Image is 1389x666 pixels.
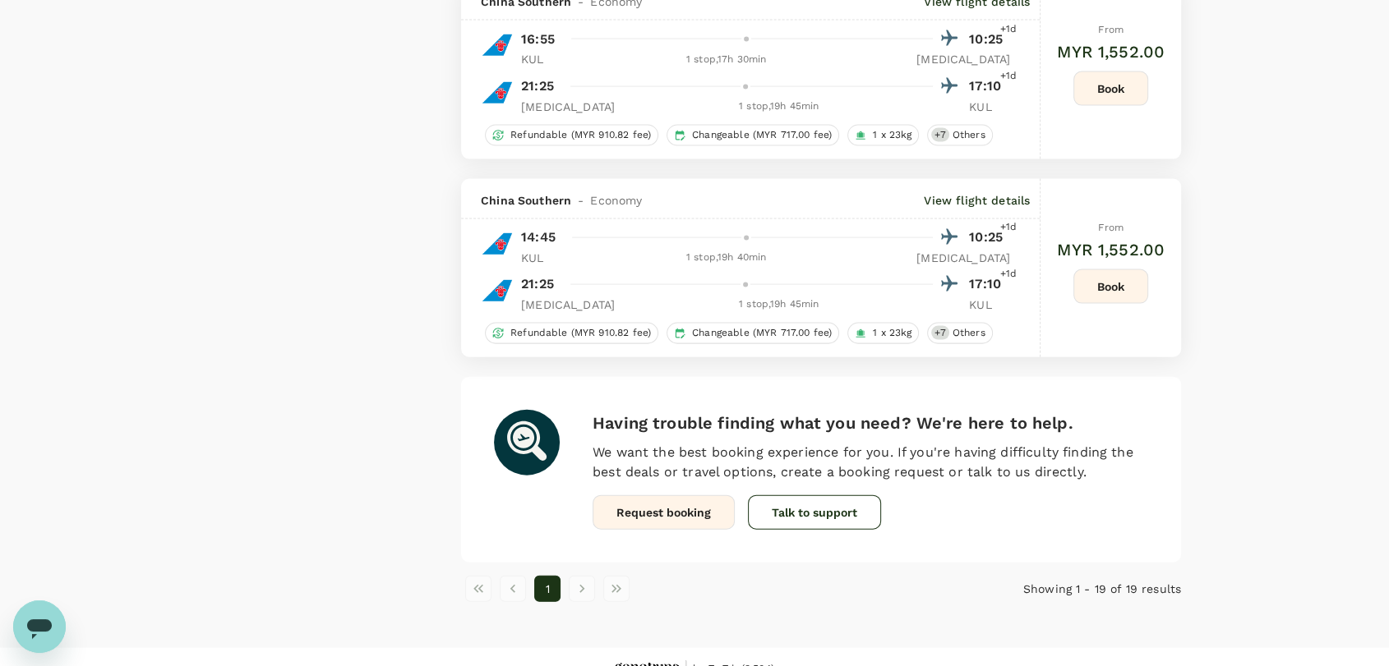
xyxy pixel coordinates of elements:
[941,581,1181,597] p: Showing 1 - 19 of 19 results
[485,323,658,344] div: Refundable (MYR 910.82 fee)
[593,495,735,530] button: Request booking
[1098,222,1124,233] span: From
[866,128,918,142] span: 1 x 23kg
[667,323,839,344] div: Changeable (MYR 717.00 fee)
[521,250,562,266] p: KUL
[969,76,1010,96] p: 17:10
[667,125,839,146] div: Changeable (MYR 717.00 fee)
[521,274,554,294] p: 21:25
[481,29,514,62] img: CZ
[521,30,555,49] p: 16:55
[481,192,571,209] span: China Southern
[593,410,1148,436] h6: Having trouble finding what you need? We're here to help.
[521,76,554,96] p: 21:25
[571,192,590,209] span: -
[1098,24,1124,35] span: From
[504,326,658,340] span: Refundable (MYR 910.82 fee)
[1073,71,1148,106] button: Book
[847,323,919,344] div: 1 x 23kg
[590,192,642,209] span: Economy
[481,76,514,109] img: CZ
[572,250,880,266] div: 1 stop , 19h 40min
[1057,39,1165,65] h6: MYR 1,552.00
[1073,269,1148,304] button: Book
[593,443,1148,482] p: We want the best booking experience for you. If you're having difficulty finding the best deals o...
[685,128,838,142] span: Changeable (MYR 717.00 fee)
[1057,237,1165,263] h6: MYR 1,552.00
[485,125,658,146] div: Refundable (MYR 910.82 fee)
[572,52,880,68] div: 1 stop , 17h 30min
[521,296,615,313] p: [MEDICAL_DATA]
[1000,68,1017,85] span: +1d
[625,296,933,313] div: 1 stop , 19h 45min
[931,128,948,142] span: + 7
[521,99,615,115] p: [MEDICAL_DATA]
[924,192,1030,209] p: View flight details
[521,51,562,67] p: KUL
[969,99,1010,115] p: KUL
[1000,266,1017,282] span: +1d
[866,326,918,340] span: 1 x 23kg
[504,128,658,142] span: Refundable (MYR 910.82 fee)
[748,495,881,530] button: Talk to support
[481,274,514,307] img: CZ
[931,326,948,340] span: + 7
[969,227,1010,247] p: 10:25
[685,326,838,340] span: Changeable (MYR 717.00 fee)
[1000,219,1017,236] span: +1d
[461,576,941,602] nav: pagination navigation
[534,576,561,602] button: page 1
[521,227,556,247] p: 14:45
[969,274,1010,294] p: 17:10
[847,125,919,146] div: 1 x 23kg
[969,30,1010,49] p: 10:25
[916,250,1010,266] p: [MEDICAL_DATA]
[916,51,1010,67] p: [MEDICAL_DATA]
[625,99,933,115] div: 1 stop , 19h 45min
[927,323,992,344] div: +7Others
[946,326,992,340] span: Others
[927,125,992,146] div: +7Others
[481,227,514,260] img: CZ
[1000,21,1017,38] span: +1d
[13,600,66,653] iframe: Button to launch messaging window
[969,296,1010,313] p: KUL
[946,128,992,142] span: Others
